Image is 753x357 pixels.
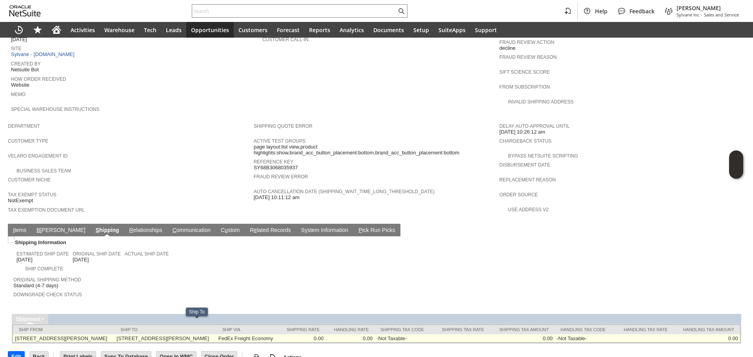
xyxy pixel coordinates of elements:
svg: logo [9,5,41,16]
img: Unchecked [8,236,15,243]
div: Handling Tax Amount [679,327,734,332]
span: Tech [144,26,156,34]
a: Disbursement Date [499,162,550,168]
svg: Search [397,6,406,16]
a: Order Source [499,192,538,198]
span: Opportunities [191,26,229,34]
a: Actual Ship Date [125,251,169,257]
span: [PERSON_NAME] [677,4,739,12]
span: e [254,227,257,233]
a: Documents [369,22,409,38]
a: Leads [161,22,186,38]
a: Downgrade Check Status [13,292,82,297]
a: B[PERSON_NAME] [35,227,87,234]
a: Pick Run Picks [356,227,397,234]
a: SuiteApps [434,22,470,38]
span: Feedback [629,7,655,15]
span: [DATE] 10:26:12 am [499,129,545,135]
svg: Recent Records [14,25,24,34]
a: Activities [66,22,100,38]
a: Tech [139,22,161,38]
span: [DATE] 10:11:12 am [254,194,300,201]
a: Shipment [16,316,41,322]
div: Handling Tax Rate [621,327,668,332]
a: Memo [11,92,25,97]
span: Activities [71,26,95,34]
a: Fraud Review Error [254,174,308,179]
span: Analytics [340,26,364,34]
div: Ship To [120,327,210,332]
span: Sylvane Inc [677,12,699,18]
a: Custom [219,227,242,234]
span: Standard (4-7 days) [13,283,58,289]
span: Customers [238,26,267,34]
a: Fraud Review Action [499,40,554,45]
span: Reports [309,26,330,34]
a: From Subscription [499,84,550,90]
span: Forecast [277,26,300,34]
a: Business Sales Team [16,168,71,174]
div: Shortcuts [28,22,47,38]
a: Support [470,22,502,38]
a: Velaro Engagement ID [8,153,67,159]
a: Recent Records [9,22,28,38]
a: Use Address V2 [508,207,548,212]
span: u [225,227,228,233]
a: Invalid Shipping Address [508,99,573,105]
span: h [19,316,23,322]
div: Shipping Tax Rate [439,327,484,332]
a: Special Warehouse Instructions [11,107,99,112]
div: Shipping Information [13,238,373,247]
span: SuiteApps [438,26,466,34]
a: Warehouse [100,22,139,38]
td: [STREET_ADDRESS][PERSON_NAME] [115,334,216,343]
span: Help [595,7,607,15]
a: Site [11,46,22,51]
span: Warehouse [104,26,135,34]
a: Home [47,22,66,38]
a: Unrolled view on [731,225,740,235]
input: Search [192,6,397,16]
a: Opportunities [186,22,234,38]
a: Customers [234,22,272,38]
div: Shipping Tax Amount [496,327,549,332]
a: Replacement reason [499,177,556,183]
a: Ship Complete [25,266,63,272]
span: Sales and Service [704,12,739,18]
a: Fraud Review Reason [499,54,557,60]
span: NotExempt [8,198,33,204]
span: page layout:list view,product highlights:show,brand_acc_button_placement:bottom,brand_acc_button_... [254,144,496,156]
span: Support [475,26,497,34]
a: Customer Niche [8,177,51,183]
iframe: Click here to launch Oracle Guided Learning Help Panel [729,150,743,179]
a: Active Test Groups [254,138,306,144]
a: Auto Cancellation Date (shipping_wait_time_long_threshold_date) [254,189,435,194]
a: Communication [171,227,213,234]
a: Relationships [127,227,164,234]
span: Oracle Guided Learning Widget. To move around, please hold and drag [729,165,743,179]
a: Original Ship Date [73,251,120,257]
td: -Not Taxable- [375,334,433,343]
a: Tax Exemption Document URL [8,207,85,213]
td: 0.00 [326,334,375,343]
span: y [305,227,307,233]
div: Shipping Tax Code [380,327,427,332]
a: Forecast [272,22,304,38]
span: - [701,12,702,18]
a: Sylvane - [DOMAIN_NAME] [11,51,76,57]
span: Documents [373,26,404,34]
span: B [36,227,40,233]
a: Shipping [94,227,121,234]
a: Department [8,123,40,129]
div: Handling Tax Code [560,327,609,332]
a: Created By [11,61,41,67]
a: Delay Auto-Approval Until [499,123,569,129]
a: Reference Key [254,159,293,165]
a: Tax Exempt Status [8,192,56,198]
a: How Order Received [11,76,66,82]
a: Shipping Quote Error [254,123,313,129]
span: [DATE] [11,36,27,43]
a: Original Shipping Method [13,277,81,283]
td: [STREET_ADDRESS][PERSON_NAME] [13,334,115,343]
td: -Not Taxable- [555,334,615,343]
